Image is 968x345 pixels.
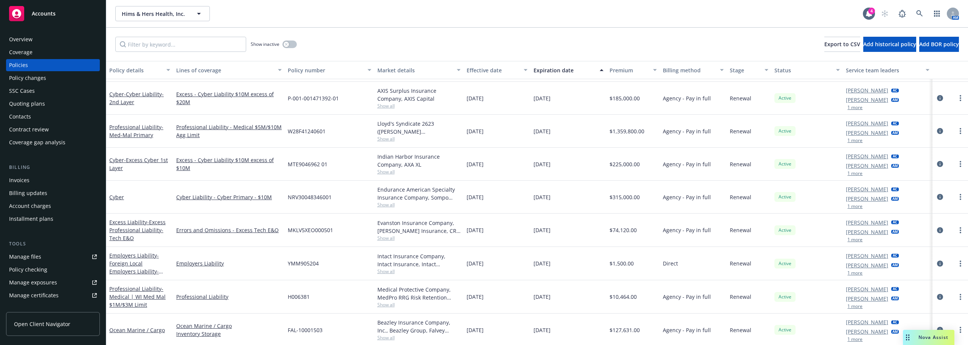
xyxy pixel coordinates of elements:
a: circleInformation [935,226,945,235]
span: $1,500.00 [610,259,634,267]
a: Excess - Cyber Liability $10M excess of $20M [176,90,282,106]
a: Employers Liability [176,259,282,267]
span: Agency - Pay in full [663,94,711,102]
div: Tools [6,240,100,248]
div: Drag to move [903,330,912,345]
span: Nova Assist [918,334,948,340]
div: Expiration date [534,66,595,74]
div: Effective date [467,66,519,74]
a: circleInformation [935,126,945,136]
a: Account charges [6,200,100,212]
span: [DATE] [467,94,484,102]
span: [DATE] [534,160,551,168]
button: Export to CSV [824,37,860,52]
a: [PERSON_NAME] [846,86,888,94]
div: Policy number [288,66,363,74]
button: 1 more [847,138,863,143]
a: more [956,292,965,301]
span: [DATE] [534,226,551,234]
div: Overview [9,33,33,45]
a: [PERSON_NAME] [846,162,888,170]
span: $74,120.00 [610,226,637,234]
span: [DATE] [534,127,551,135]
a: Professional Liability [109,285,166,308]
a: more [956,259,965,268]
span: Active [777,128,793,134]
a: Coverage gap analysis [6,136,100,148]
div: Medical Protective Company, MedPro RRG Risk Retention Group, CRC Group [377,286,461,301]
span: Show all [377,169,461,175]
button: 1 more [847,171,863,176]
a: [PERSON_NAME] [846,228,888,236]
span: $315,000.00 [610,193,640,201]
span: Agency - Pay in full [663,293,711,301]
span: $225,000.00 [610,160,640,168]
div: Manage claims [9,302,47,314]
span: Show all [377,301,461,308]
span: - Cyber Liability-2nd Layer [109,91,164,106]
span: [DATE] [534,293,551,301]
span: Agency - Pay in full [663,193,711,201]
span: Show all [377,334,461,341]
div: Coverage [9,46,33,58]
a: circleInformation [935,325,945,334]
div: Billing [6,164,100,171]
span: Show inactive [251,41,279,47]
div: Policy changes [9,72,46,84]
span: Accounts [32,11,56,17]
span: MTE9046962 01 [288,160,327,168]
a: [PERSON_NAME] [846,219,888,226]
button: Policy details [106,61,173,79]
a: [PERSON_NAME] [846,96,888,104]
div: Premium [610,66,649,74]
div: Status [774,66,831,74]
button: Nova Assist [903,330,954,345]
a: [PERSON_NAME] [846,261,888,269]
span: Active [777,161,793,167]
span: Show all [377,103,461,109]
span: - Excess Professional Liability-Tech E&O [109,219,166,242]
a: Inventory Storage [176,330,282,338]
div: Lines of coverage [176,66,273,74]
span: $127,631.00 [610,326,640,334]
button: Status [771,61,843,79]
button: 1 more [847,237,863,242]
span: Renewal [730,326,751,334]
button: Premium [607,61,660,79]
a: Manage exposures [6,276,100,289]
div: Account charges [9,200,51,212]
div: Policies [9,59,28,71]
a: Accounts [6,3,100,24]
span: W28F41240601 [288,127,326,135]
a: Policy checking [6,264,100,276]
span: Active [777,293,793,300]
button: Effective date [464,61,531,79]
span: Active [777,326,793,333]
span: H006381 [288,293,310,301]
button: Policy number [285,61,374,79]
a: circleInformation [935,94,945,103]
span: [DATE] [534,193,551,201]
button: Add BOR policy [919,37,959,52]
a: Cyber [109,156,168,172]
span: Add BOR policy [919,41,959,48]
a: more [956,192,965,201]
span: Agency - Pay in full [663,326,711,334]
span: [DATE] [534,326,551,334]
div: Quoting plans [9,98,45,110]
a: Excess Liability [109,219,166,242]
a: [PERSON_NAME] [846,185,888,193]
div: Beazley Insurance Company, Inc., Beazley Group, Falvey Cargo [377,318,461,334]
span: [DATE] [467,293,484,301]
a: circleInformation [935,192,945,201]
span: MKLV5XEO000501 [288,226,333,234]
span: Show all [377,201,461,208]
a: Contacts [6,111,100,123]
span: Direct [663,259,678,267]
span: [DATE] [467,160,484,168]
a: Coverage [6,46,100,58]
a: Policy changes [6,72,100,84]
a: Search [912,6,927,21]
a: Report a Bug [895,6,910,21]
